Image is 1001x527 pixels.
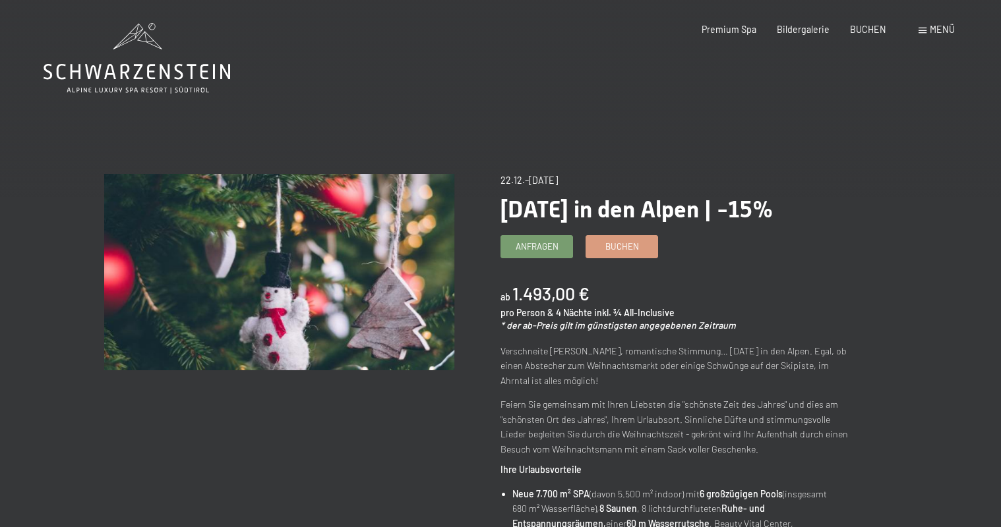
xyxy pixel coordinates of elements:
[501,319,736,331] em: * der ab-Preis gilt im günstigsten angegebenen Zeitraum
[512,488,590,499] strong: Neue 7.700 m² SPA
[586,236,657,258] a: Buchen
[501,196,773,223] span: [DATE] in den Alpen | -15%
[104,174,454,370] img: Weihnachten in den Alpen | -15%
[501,344,850,389] p: Verschneite [PERSON_NAME], romantische Stimmung… [DATE] in den Alpen. Egal, ob einen Abstecher zu...
[516,240,559,252] span: Anfragen
[605,240,639,252] span: Buchen
[599,503,637,514] strong: 8 Saunen
[501,236,572,258] a: Anfragen
[556,307,592,318] span: 4 Nächte
[850,24,886,35] a: BUCHEN
[512,283,590,304] b: 1.493,00 €
[501,464,582,475] strong: Ihre Urlaubsvorteile
[501,291,510,302] span: ab
[930,24,955,35] span: Menü
[700,488,783,499] strong: 6 großzügigen Pools
[777,24,830,35] a: Bildergalerie
[501,307,554,318] span: pro Person &
[594,307,675,318] span: inkl. ¾ All-Inclusive
[501,397,850,457] p: Feiern Sie gemeinsam mit Ihren Liebsten die "schönste Zeit des Jahres" und dies am "schönsten Ort...
[501,175,558,186] span: 22.12.–[DATE]
[702,24,756,35] a: Premium Spa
